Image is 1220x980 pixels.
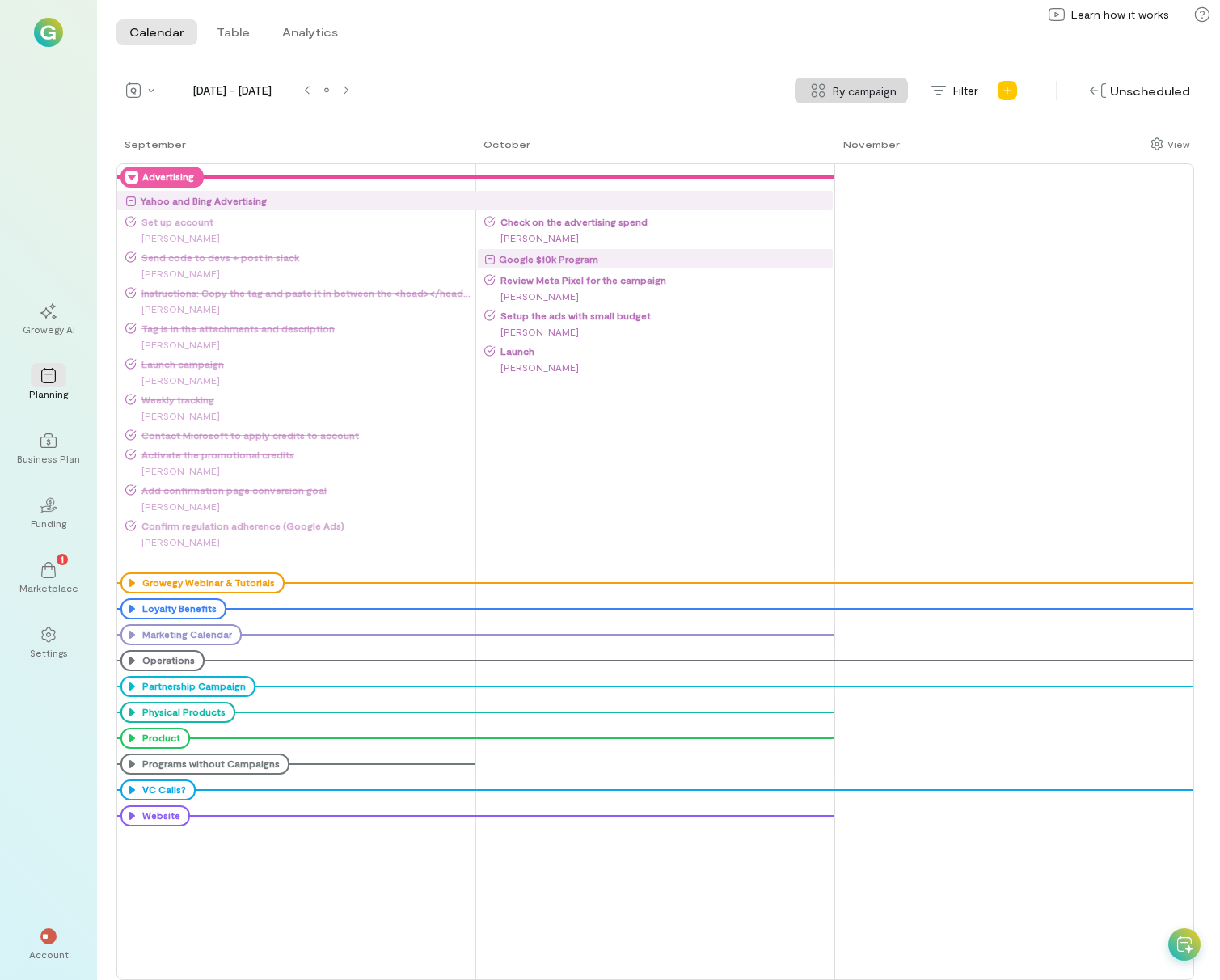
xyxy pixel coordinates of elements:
div: Advertising [138,171,194,184]
div: VC Calls? [138,784,186,796]
span: Review Meta Pixel for the campaign [496,273,833,286]
div: Unscheduled [1086,78,1194,103]
div: [PERSON_NAME] [484,230,833,246]
span: Check on the advertising spend [496,215,833,228]
div: [PERSON_NAME] [484,359,833,375]
span: By campaign [833,82,897,99]
div: Loyalty Benefits [120,598,226,619]
div: Loyalty Benefits [138,602,217,615]
div: [PERSON_NAME] [125,498,474,514]
div: November [843,137,900,150]
div: Marketing Calendar [138,628,232,641]
div: Planning [29,387,68,400]
div: [PERSON_NAME] [484,323,833,340]
div: [PERSON_NAME] [125,336,474,353]
a: Settings [19,614,78,672]
span: 1 [61,551,64,566]
div: Show columns [1146,133,1194,155]
div: September [125,137,186,150]
div: Growegy Webinar & Tutorials [138,577,275,589]
div: Website [138,809,180,822]
a: Growegy AI [19,290,78,348]
div: [PERSON_NAME] [125,301,474,317]
a: September 1, 2025 [116,136,189,163]
div: [PERSON_NAME] [125,534,474,550]
div: Account [29,948,69,961]
div: Physical Products [120,702,235,723]
span: Set up account [137,215,474,228]
div: [PERSON_NAME] [125,372,474,388]
a: Business Plan [19,420,78,478]
div: Physical Products [138,706,226,719]
div: Partnership Campaign [120,676,255,697]
span: [DATE] - [DATE] [167,82,298,99]
div: VC Calls? [120,779,196,800]
button: Analytics [269,19,351,45]
span: Send code to devs + post in slack [137,251,474,264]
div: Growegy AI [23,323,75,336]
button: Table [204,19,263,45]
a: Marketplace [19,549,78,607]
div: Growegy Webinar & Tutorials [120,572,285,593]
span: Contact Microsoft to apply credits to account [137,429,474,441]
div: Marketplace [19,581,78,594]
span: Instructions: Copy the tag and paste it in between the <head></head> tags of every page of your w... [137,286,474,299]
div: Advertising [120,167,204,188]
div: View [1167,137,1190,151]
div: Programs without Campaigns [120,754,289,775]
a: September 3, 2025 [835,136,903,163]
span: Tag is in the attachments and description [137,322,474,335]
div: [PERSON_NAME] [125,408,474,424]
div: Product [120,728,190,749]
a: Planning [19,355,78,413]
div: Add new [994,78,1020,103]
button: Calendar [116,19,197,45]
div: [PERSON_NAME] [125,265,474,281]
div: Business Plan [17,452,80,465]
div: [PERSON_NAME] [125,463,474,479]
div: Marketing Calendar [120,624,242,645]
div: [PERSON_NAME] [125,230,474,246]
div: Programs without Campaigns [138,758,280,771]
a: September 2, 2025 [475,136,534,163]
span: Add confirmation page conversion goal [137,484,474,496]
span: Weekly tracking [137,393,474,406]
div: Operations [138,654,195,667]
div: [PERSON_NAME] [484,288,833,304]
span: Launch [496,344,833,357]
span: Setup the ads with small budget [496,309,833,322]
div: Product [138,732,180,745]
div: Operations [120,650,205,671]
div: Website [120,805,190,826]
div: Google $10k Program [499,251,598,267]
span: Launch campaign [137,357,474,370]
span: Confirm regulation adherence (Google Ads) [137,519,474,532]
div: Funding [31,517,66,530]
span: Activate the promotional credits [137,448,474,461]
a: Funding [19,484,78,543]
div: October [483,137,530,150]
span: Learn how it works [1071,6,1169,23]
div: Yahoo and Bing Advertising [140,192,267,209]
span: Filter [953,82,978,99]
div: Partnership Campaign [138,680,246,693]
div: Settings [30,646,68,659]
